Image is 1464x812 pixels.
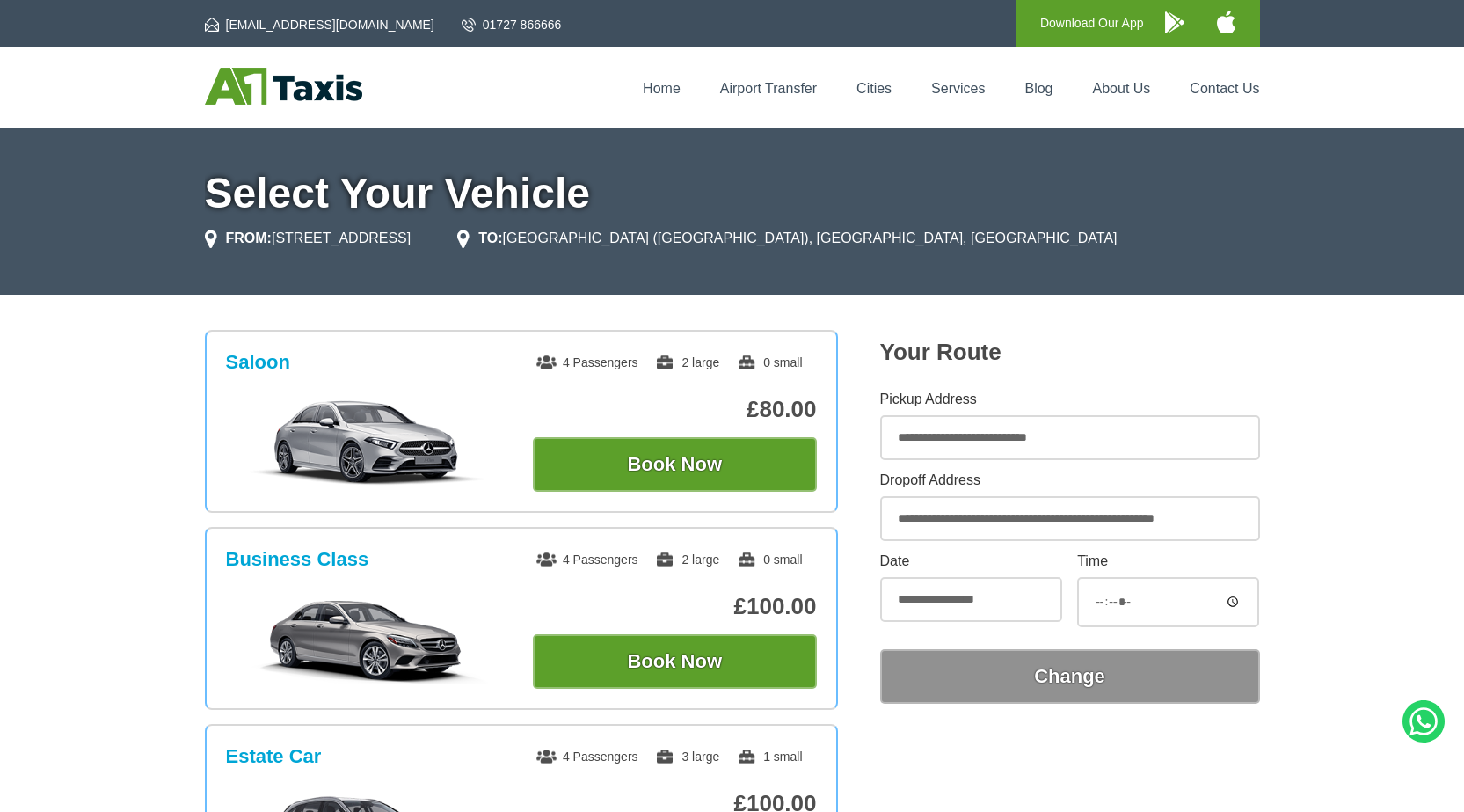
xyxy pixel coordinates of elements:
h1: Select Your Vehicle [205,172,1260,215]
label: Time [1077,554,1259,568]
label: Dropoff Address [880,473,1260,487]
img: A1 Taxis Android App [1165,11,1184,33]
h3: Business Class [226,548,369,571]
span: 4 Passengers [536,355,638,369]
label: Pickup Address [880,392,1260,406]
img: A1 Taxis iPhone App [1217,11,1235,33]
h3: Estate Car [226,745,322,768]
span: 3 large [655,750,719,764]
a: Cities [856,81,892,96]
h3: Saloon [226,351,290,374]
button: Book Now [533,437,817,492]
span: 0 small [737,355,802,369]
li: [STREET_ADDRESS] [205,228,412,249]
span: 4 Passengers [536,750,638,764]
button: Book Now [533,634,817,689]
iframe: chat widget [1223,773,1455,812]
a: Blog [1024,81,1052,96]
label: Date [880,554,1062,568]
span: 0 small [737,552,802,567]
a: Services [931,81,985,96]
a: Airport Transfer [720,81,817,96]
span: 2 large [655,552,719,567]
h2: Your Route [880,339,1260,366]
p: £80.00 [533,396,817,423]
li: [GEOGRAPHIC_DATA] ([GEOGRAPHIC_DATA]), [GEOGRAPHIC_DATA], [GEOGRAPHIC_DATA] [457,228,1117,249]
span: 1 small [737,750,802,764]
button: Change [880,649,1260,704]
a: 01727 866666 [462,16,562,33]
p: Download Our App [1040,12,1144,34]
p: £100.00 [533,593,817,620]
a: Home [643,81,681,96]
span: 2 large [655,355,719,369]
strong: TO: [478,230,502,245]
strong: FROM: [226,230,272,245]
a: Contact Us [1190,81,1259,96]
img: Business Class [235,596,499,684]
img: Saloon [235,399,499,486]
span: 4 Passengers [536,552,638,567]
img: A1 Taxis St Albans LTD [205,68,362,105]
a: About Us [1093,81,1151,96]
a: [EMAIL_ADDRESS][DOMAIN_NAME] [205,16,434,33]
